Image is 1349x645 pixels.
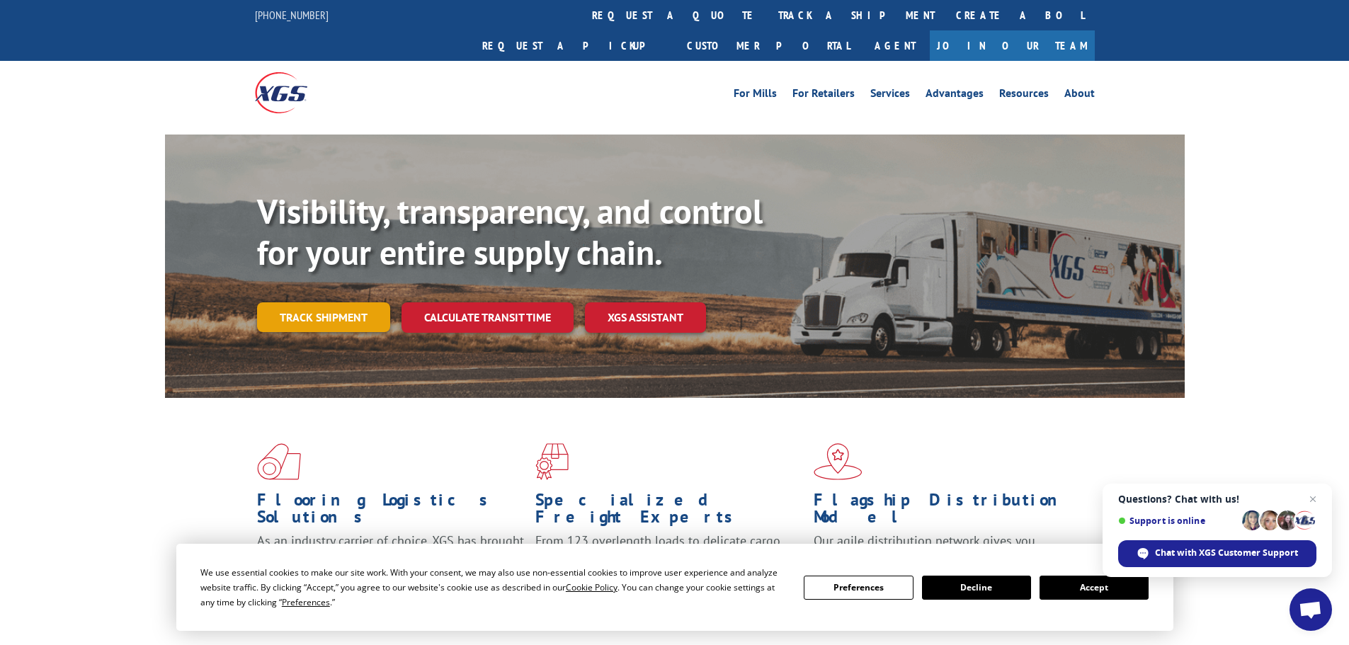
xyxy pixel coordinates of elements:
a: For Retailers [792,88,855,103]
span: As an industry carrier of choice, XGS has brought innovation and dedication to flooring logistics... [257,532,524,583]
span: Cookie Policy [566,581,617,593]
span: Chat with XGS Customer Support [1118,540,1316,567]
h1: Flooring Logistics Solutions [257,491,525,532]
a: Join Our Team [930,30,1095,61]
a: XGS ASSISTANT [585,302,706,333]
a: Customer Portal [676,30,860,61]
p: From 123 overlength loads to delicate cargo, our experienced staff knows the best way to move you... [535,532,803,595]
span: Support is online [1118,515,1237,526]
button: Accept [1040,576,1149,600]
a: Request a pickup [472,30,676,61]
a: [PHONE_NUMBER] [255,8,329,22]
button: Decline [922,576,1031,600]
a: Calculate transit time [402,302,574,333]
h1: Flagship Distribution Model [814,491,1081,532]
a: Agent [860,30,930,61]
a: Track shipment [257,302,390,332]
button: Preferences [804,576,913,600]
span: Chat with XGS Customer Support [1155,547,1298,559]
div: We use essential cookies to make our site work. With your consent, we may also use non-essential ... [200,565,787,610]
img: xgs-icon-flagship-distribution-model-red [814,443,863,480]
span: Questions? Chat with us! [1118,493,1316,505]
img: xgs-icon-total-supply-chain-intelligence-red [257,443,301,480]
a: Services [870,88,910,103]
h1: Specialized Freight Experts [535,491,803,532]
b: Visibility, transparency, and control for your entire supply chain. [257,189,763,274]
div: Cookie Consent Prompt [176,544,1173,631]
a: Resources [999,88,1049,103]
a: About [1064,88,1095,103]
span: Preferences [282,596,330,608]
img: xgs-icon-focused-on-flooring-red [535,443,569,480]
a: For Mills [734,88,777,103]
a: Open chat [1290,588,1332,631]
a: Advantages [926,88,984,103]
span: Our agile distribution network gives you nationwide inventory management on demand. [814,532,1074,566]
